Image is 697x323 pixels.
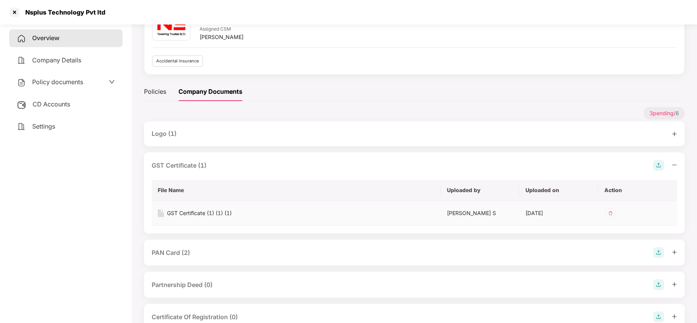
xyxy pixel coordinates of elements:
th: Uploaded on [519,180,598,201]
span: down [109,79,115,85]
img: svg+xml;base64,PHN2ZyB4bWxucz0iaHR0cDovL3d3dy53My5vcmcvMjAwMC9zdmciIHdpZHRoPSIyOCIgaGVpZ2h0PSIyOC... [653,279,664,290]
th: File Name [152,180,441,201]
span: plus [672,131,677,137]
div: Assigned CSM [200,26,244,33]
div: GST Certificate (1) (1) (1) [167,209,232,217]
img: svg+xml;base64,PHN2ZyB4bWxucz0iaHR0cDovL3d3dy53My5vcmcvMjAwMC9zdmciIHdpZHRoPSIyOCIgaGVpZ2h0PSIyOC... [653,312,664,322]
span: plus [672,314,677,319]
img: svg+xml;base64,PHN2ZyB4bWxucz0iaHR0cDovL3d3dy53My5vcmcvMjAwMC9zdmciIHdpZHRoPSIzMiIgaGVpZ2h0PSIzMi... [604,207,617,219]
span: CD Accounts [33,100,70,108]
span: plus [672,250,677,255]
img: svg+xml;base64,PHN2ZyB4bWxucz0iaHR0cDovL3d3dy53My5vcmcvMjAwMC9zdmciIHdpZHRoPSIyOCIgaGVpZ2h0PSIyOC... [653,160,664,171]
img: svg+xml;base64,PHN2ZyB4bWxucz0iaHR0cDovL3d3dy53My5vcmcvMjAwMC9zdmciIHdpZHRoPSIxNiIgaGVpZ2h0PSIyMC... [158,209,164,217]
img: new-nsp-logo%20(2).png [153,12,189,40]
div: Certificate Of Registration (0) [152,312,238,322]
div: Partnership Deed (0) [152,280,213,290]
span: Company Details [32,56,81,64]
div: Logo (1) [152,129,177,139]
div: Policies [144,87,166,96]
img: svg+xml;base64,PHN2ZyB4bWxucz0iaHR0cDovL3d3dy53My5vcmcvMjAwMC9zdmciIHdpZHRoPSIyNCIgaGVpZ2h0PSIyNC... [17,78,26,87]
img: svg+xml;base64,PHN2ZyB3aWR0aD0iMjUiIGhlaWdodD0iMjQiIHZpZXdCb3g9IjAgMCAyNSAyNCIgZmlsbD0ibm9uZSIgeG... [17,100,26,109]
p: / 6 [644,107,685,119]
div: Company Documents [178,87,242,96]
span: 3 pending [650,110,674,116]
div: Accidental insurance [152,55,203,67]
div: PAN Card (2) [152,248,190,258]
th: Uploaded by [441,180,520,201]
span: Settings [32,122,55,130]
span: Overview [32,34,59,42]
span: plus [672,282,677,287]
th: Action [598,180,677,201]
div: [DATE] [525,209,592,217]
img: svg+xml;base64,PHN2ZyB4bWxucz0iaHR0cDovL3d3dy53My5vcmcvMjAwMC9zdmciIHdpZHRoPSIyNCIgaGVpZ2h0PSIyNC... [17,56,26,65]
div: [PERSON_NAME] S [447,209,514,217]
span: Policy documents [32,78,83,86]
img: svg+xml;base64,PHN2ZyB4bWxucz0iaHR0cDovL3d3dy53My5vcmcvMjAwMC9zdmciIHdpZHRoPSIyNCIgaGVpZ2h0PSIyNC... [17,34,26,43]
img: svg+xml;base64,PHN2ZyB4bWxucz0iaHR0cDovL3d3dy53My5vcmcvMjAwMC9zdmciIHdpZHRoPSIyOCIgaGVpZ2h0PSIyOC... [653,247,664,258]
span: minus [672,162,677,168]
div: GST Certificate (1) [152,161,206,170]
div: [PERSON_NAME] [200,33,244,41]
div: Nsplus Technology Pvt ltd [21,8,105,16]
img: svg+xml;base64,PHN2ZyB4bWxucz0iaHR0cDovL3d3dy53My5vcmcvMjAwMC9zdmciIHdpZHRoPSIyNCIgaGVpZ2h0PSIyNC... [17,122,26,131]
